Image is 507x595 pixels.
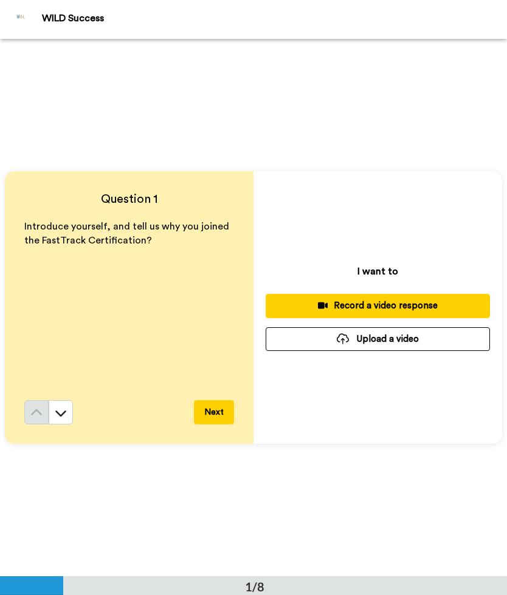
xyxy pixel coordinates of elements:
div: Record a video response [275,299,480,312]
img: Profile Image [7,5,36,34]
button: Upload a video [266,327,490,351]
div: 1/8 [226,578,284,595]
div: WILD Success [42,13,506,24]
button: Next [194,400,234,424]
p: I want to [357,264,398,279]
button: Record a video response [266,294,490,318]
span: Introduce yourself, and tell us why you joined the FastTrack Certification? [24,222,232,245]
h4: Question 1 [24,191,234,208]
